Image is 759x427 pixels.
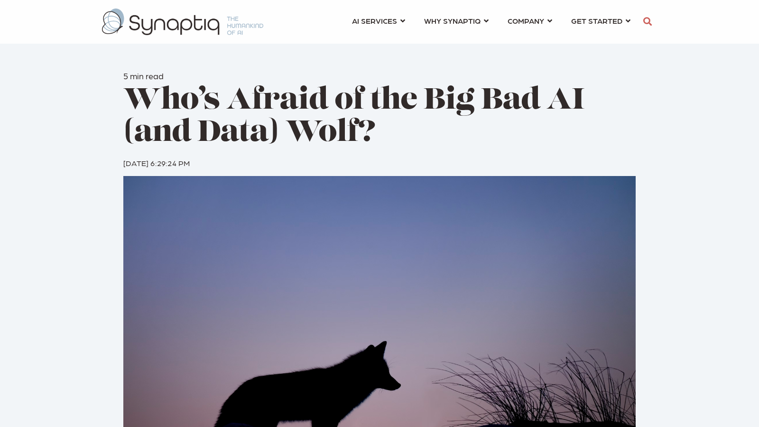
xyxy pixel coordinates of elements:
[571,14,622,27] span: GET STARTED
[102,9,263,35] img: synaptiq logo-2
[571,12,630,29] a: GET STARTED
[352,12,405,29] a: AI SERVICES
[508,14,544,27] span: COMPANY
[342,5,640,39] nav: menu
[123,71,636,81] h6: 5 min read
[123,86,584,149] span: Who’s Afraid of the Big Bad AI (and Data) Wolf?
[424,14,481,27] span: WHY SYNAPTIQ
[352,14,397,27] span: AI SERVICES
[123,158,190,167] span: [DATE] 6:29:24 PM
[424,12,489,29] a: WHY SYNAPTIQ
[508,12,552,29] a: COMPANY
